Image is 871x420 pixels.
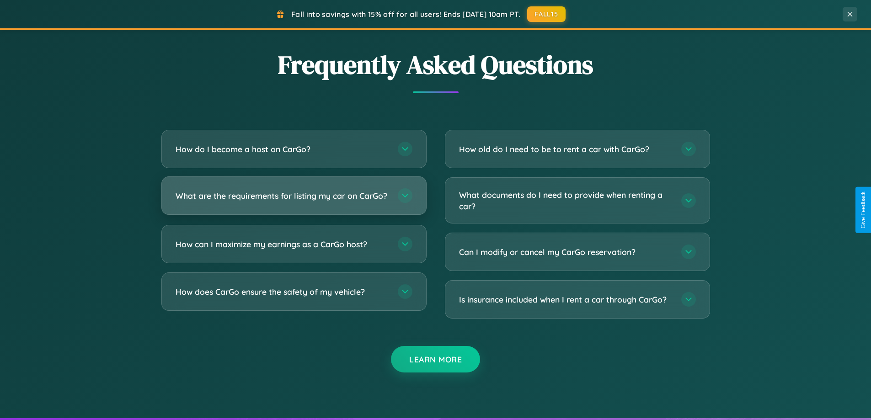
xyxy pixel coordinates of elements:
[391,346,480,372] button: Learn More
[459,189,672,212] h3: What documents do I need to provide when renting a car?
[176,239,389,250] h3: How can I maximize my earnings as a CarGo host?
[459,144,672,155] h3: How old do I need to be to rent a car with CarGo?
[176,190,389,202] h3: What are the requirements for listing my car on CarGo?
[459,294,672,305] h3: Is insurance included when I rent a car through CarGo?
[176,144,389,155] h3: How do I become a host on CarGo?
[860,191,866,229] div: Give Feedback
[176,286,389,298] h3: How does CarGo ensure the safety of my vehicle?
[291,10,520,19] span: Fall into savings with 15% off for all users! Ends [DATE] 10am PT.
[527,6,566,22] button: FALL15
[459,246,672,258] h3: Can I modify or cancel my CarGo reservation?
[161,47,710,82] h2: Frequently Asked Questions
